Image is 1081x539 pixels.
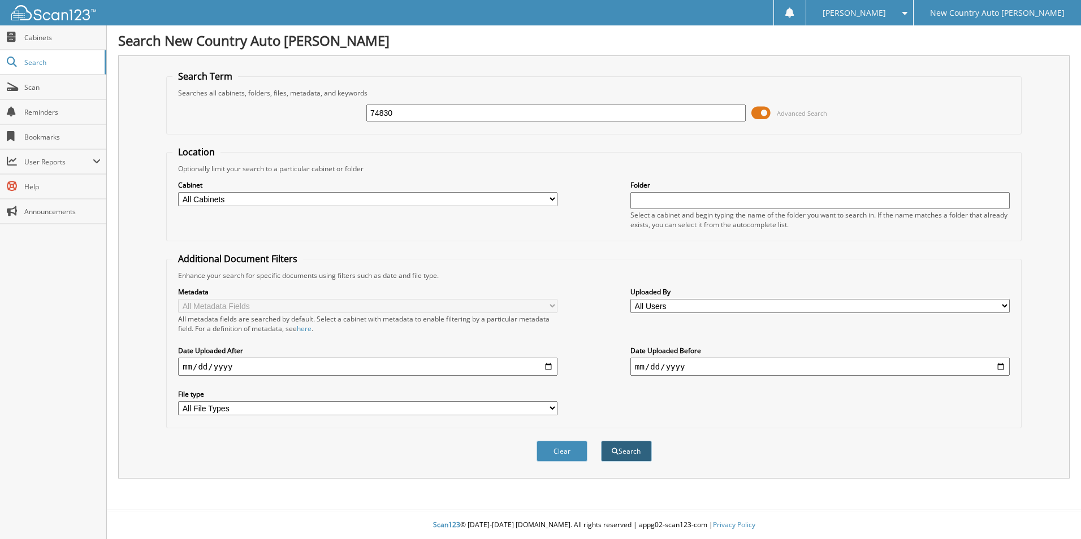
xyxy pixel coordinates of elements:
[930,10,1065,16] span: New Country Auto [PERSON_NAME]
[178,389,557,399] label: File type
[24,132,101,142] span: Bookmarks
[630,358,1010,376] input: end
[172,146,220,158] legend: Location
[172,271,1015,280] div: Enhance your search for specific documents using filters such as date and file type.
[630,346,1010,355] label: Date Uploaded Before
[24,182,101,192] span: Help
[297,324,312,333] a: here
[24,33,101,42] span: Cabinets
[24,58,99,67] span: Search
[172,164,1015,173] div: Optionally limit your search to a particular cabinet or folder
[11,5,96,20] img: scan123-logo-white.svg
[24,207,101,216] span: Announcements
[178,358,557,376] input: start
[178,180,557,190] label: Cabinet
[24,107,101,117] span: Reminders
[178,287,557,297] label: Metadata
[537,441,587,462] button: Clear
[24,82,101,92] span: Scan
[1024,485,1081,539] iframe: Chat Widget
[118,31,1070,50] h1: Search New Country Auto [PERSON_NAME]
[172,70,238,82] legend: Search Term
[172,253,303,265] legend: Additional Document Filters
[178,314,557,333] div: All metadata fields are searched by default. Select a cabinet with metadata to enable filtering b...
[630,210,1010,229] div: Select a cabinet and begin typing the name of the folder you want to search in. If the name match...
[178,346,557,355] label: Date Uploaded After
[601,441,652,462] button: Search
[823,10,886,16] span: [PERSON_NAME]
[630,180,1010,190] label: Folder
[433,520,460,529] span: Scan123
[107,511,1081,539] div: © [DATE]-[DATE] [DOMAIN_NAME]. All rights reserved | appg02-scan123-com |
[777,109,827,118] span: Advanced Search
[713,520,755,529] a: Privacy Policy
[172,88,1015,98] div: Searches all cabinets, folders, files, metadata, and keywords
[630,287,1010,297] label: Uploaded By
[24,157,93,167] span: User Reports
